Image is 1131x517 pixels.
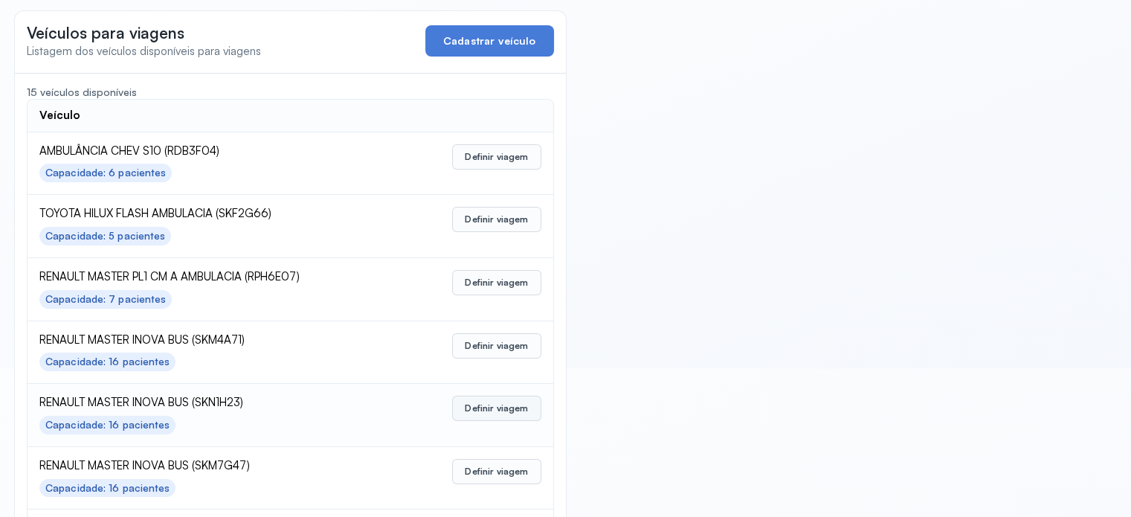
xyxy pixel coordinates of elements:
[39,144,392,158] span: AMBULÂNCIA CHEV S10 (RDB3F04)
[452,333,541,359] button: Definir viagem
[39,109,80,123] div: Veículo
[45,482,170,495] div: Capacidade: 16 pacientes
[45,293,166,306] div: Capacidade: 7 pacientes
[425,25,554,57] button: Cadastrar veículo
[452,207,541,232] button: Definir viagem
[27,23,184,42] span: Veículos para viagens
[39,207,392,221] span: TOYOTA HILUX FLASH AMBULACIA (SKF2G66)
[39,459,392,473] span: RENAULT MASTER INOVA BUS (SKM7G47)
[27,86,554,99] div: 15 veículos disponíveis
[45,167,166,179] div: Capacidade: 6 pacientes
[452,144,541,170] button: Definir viagem
[45,230,165,243] div: Capacidade: 5 pacientes
[452,396,541,421] button: Definir viagem
[39,270,392,284] span: RENAULT MASTER PL1 CM A AMBULACIA (RPH6E07)
[39,396,392,410] span: RENAULT MASTER INOVA BUS (SKN1H23)
[45,419,170,431] div: Capacidade: 16 pacientes
[45,356,170,368] div: Capacidade: 16 pacientes
[27,44,261,58] span: Listagem dos veículos disponíveis para viagens
[452,459,541,484] button: Definir viagem
[39,333,392,347] span: RENAULT MASTER INOVA BUS (SKM4A71)
[452,270,541,295] button: Definir viagem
